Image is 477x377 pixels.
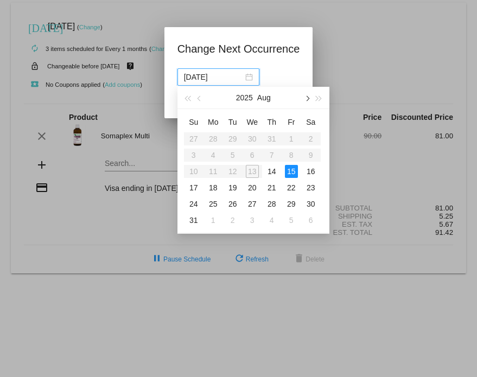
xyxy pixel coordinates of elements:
[203,212,223,228] td: 9/1/2025
[285,197,298,210] div: 29
[184,196,203,212] td: 8/24/2025
[187,197,200,210] div: 24
[187,214,200,227] div: 31
[226,181,239,194] div: 19
[246,214,259,227] div: 3
[203,196,223,212] td: 8/25/2025
[203,180,223,196] td: 8/18/2025
[262,212,282,228] td: 9/4/2025
[194,87,206,108] button: Previous month (PageUp)
[285,214,298,227] div: 5
[262,163,282,180] td: 8/14/2025
[223,180,243,196] td: 8/19/2025
[184,212,203,228] td: 8/31/2025
[223,212,243,228] td: 9/2/2025
[243,180,262,196] td: 8/20/2025
[304,214,317,227] div: 6
[207,197,220,210] div: 25
[243,196,262,212] td: 8/27/2025
[257,87,271,108] button: Aug
[265,214,278,227] div: 4
[187,181,200,194] div: 17
[265,197,278,210] div: 28
[282,163,301,180] td: 8/15/2025
[184,113,203,131] th: Sun
[223,196,243,212] td: 8/26/2025
[301,180,321,196] td: 8/23/2025
[285,165,298,178] div: 15
[282,212,301,228] td: 9/5/2025
[262,180,282,196] td: 8/21/2025
[301,196,321,212] td: 8/30/2025
[282,113,301,131] th: Fri
[236,87,253,108] button: 2025
[282,180,301,196] td: 8/22/2025
[301,113,321,131] th: Sat
[226,214,239,227] div: 2
[223,113,243,131] th: Tue
[243,212,262,228] td: 9/3/2025
[304,181,317,194] div: 23
[301,163,321,180] td: 8/16/2025
[265,165,278,178] div: 14
[282,196,301,212] td: 8/29/2025
[285,181,298,194] div: 22
[246,181,259,194] div: 20
[265,181,278,194] div: 21
[246,197,259,210] div: 27
[184,180,203,196] td: 8/17/2025
[262,196,282,212] td: 8/28/2025
[203,113,223,131] th: Mon
[262,113,282,131] th: Thu
[182,87,194,108] button: Last year (Control + left)
[301,212,321,228] td: 9/6/2025
[304,165,317,178] div: 16
[301,87,313,108] button: Next month (PageDown)
[207,214,220,227] div: 1
[184,71,243,83] input: Select date
[243,113,262,131] th: Wed
[313,87,325,108] button: Next year (Control + right)
[207,181,220,194] div: 18
[304,197,317,210] div: 30
[177,40,300,57] h1: Change Next Occurrence
[226,197,239,210] div: 26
